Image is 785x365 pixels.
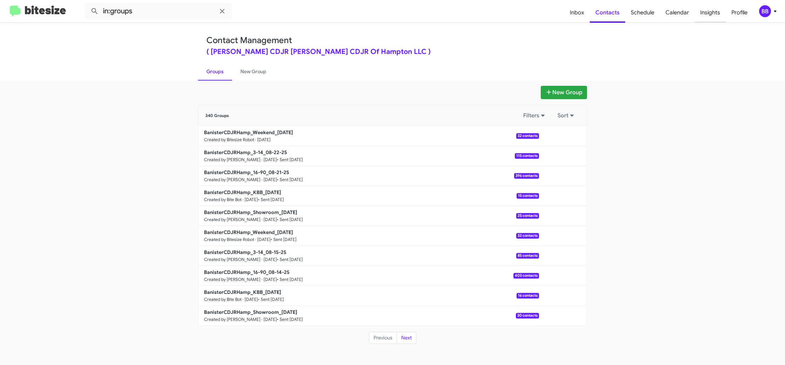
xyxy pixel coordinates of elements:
span: 85 contacts [516,253,539,259]
small: Created by [PERSON_NAME] · [DATE] [204,257,277,262]
a: BanisterCDJRHamp_3-14_08-22-25Created by [PERSON_NAME] · [DATE]• Sent [DATE]115 contacts [198,146,539,166]
small: Created by Bitesize Robot · [DATE] [204,137,271,143]
a: Calendar [660,2,695,23]
small: • Sent [DATE] [277,217,303,222]
input: Search [85,3,232,20]
b: BanisterCDJRHamp_KBB_[DATE] [204,289,281,295]
small: Created by Bite Bot · [DATE] [204,297,258,302]
a: BanisterCDJRHamp_16-90_08-21-25Created by [PERSON_NAME] · [DATE]• Sent [DATE]396 contacts [198,166,539,186]
small: • Sent [DATE] [271,237,296,242]
a: BanisterCDJRHamp_3-14_08-15-25Created by [PERSON_NAME] · [DATE]• Sent [DATE]85 contacts [198,246,539,266]
span: 403 contacts [513,273,539,278]
span: 32 contacts [516,133,539,139]
a: Profile [726,2,753,23]
a: Inbox [564,2,590,23]
span: 25 contacts [516,213,539,219]
b: BanisterCDJRHamp_3-14_08-22-25 [204,149,287,156]
span: 396 contacts [514,173,539,179]
small: • Sent [DATE] [258,197,284,202]
b: BanisterCDJRHamp_Weekend_[DATE] [204,229,293,235]
a: Insights [695,2,726,23]
a: BanisterCDJRHamp_KBB_[DATE]Created by Bite Bot · [DATE]• Sent [DATE]15 contacts [198,186,539,206]
small: Created by Bite Bot · [DATE] [204,197,258,202]
a: BanisterCDJRHamp_Showroom_[DATE]Created by [PERSON_NAME] · [DATE]• Sent [DATE]25 contacts [198,206,539,226]
span: 32 contacts [516,233,539,239]
b: BanisterCDJRHamp_Showroom_[DATE] [204,309,297,315]
button: Next [397,332,416,344]
a: Schedule [625,2,660,23]
span: 30 contacts [516,313,539,318]
b: BanisterCDJRHamp_16-90_08-14-25 [204,269,289,275]
small: Created by [PERSON_NAME] · [DATE] [204,217,277,222]
button: Sort [553,109,580,122]
span: 340 Groups [205,113,229,118]
div: ( [PERSON_NAME] CDJR [PERSON_NAME] CDJR Of Hampton LLC ) [206,48,579,55]
small: • Sent [DATE] [277,277,303,282]
div: BB [759,5,771,17]
a: BanisterCDJRHamp_16-90_08-14-25Created by [PERSON_NAME] · [DATE]• Sent [DATE]403 contacts [198,266,539,286]
b: BanisterCDJRHamp_16-90_08-21-25 [204,169,289,175]
b: BanisterCDJRHamp_Weekend_[DATE] [204,129,293,136]
a: New Group [232,62,275,81]
span: 15 contacts [517,193,539,199]
small: Created by [PERSON_NAME] · [DATE] [204,277,277,282]
a: BanisterCDJRHamp_Weekend_[DATE]Created by Bitesize Robot · [DATE]• Sent [DATE]32 contacts [198,226,539,246]
button: BB [753,5,777,17]
a: BanisterCDJRHamp_KBB_[DATE]Created by Bite Bot · [DATE]• Sent [DATE]16 contacts [198,286,539,306]
button: New Group [541,86,587,99]
small: Created by [PERSON_NAME] · [DATE] [204,317,277,322]
span: 16 contacts [517,293,539,298]
a: Groups [198,62,232,81]
b: BanisterCDJRHamp_Showroom_[DATE] [204,209,297,215]
small: Created by [PERSON_NAME] · [DATE] [204,177,277,182]
small: • Sent [DATE] [277,317,303,322]
a: Contact Management [206,35,292,46]
small: Created by Bitesize Robot · [DATE] [204,237,271,242]
button: Filters [519,109,551,122]
a: Contacts [590,2,625,23]
a: BanisterCDJRHamp_Showroom_[DATE]Created by [PERSON_NAME] · [DATE]• Sent [DATE]30 contacts [198,306,539,326]
small: • Sent [DATE] [277,157,303,163]
small: Created by [PERSON_NAME] · [DATE] [204,157,277,163]
small: • Sent [DATE] [277,257,303,262]
small: • Sent [DATE] [277,177,303,182]
a: BanisterCDJRHamp_Weekend_[DATE]Created by Bitesize Robot · [DATE]32 contacts [198,126,539,146]
small: • Sent [DATE] [258,297,284,302]
span: 115 contacts [515,153,539,159]
b: BanisterCDJRHamp_KBB_[DATE] [204,189,281,195]
b: BanisterCDJRHamp_3-14_08-15-25 [204,249,286,255]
